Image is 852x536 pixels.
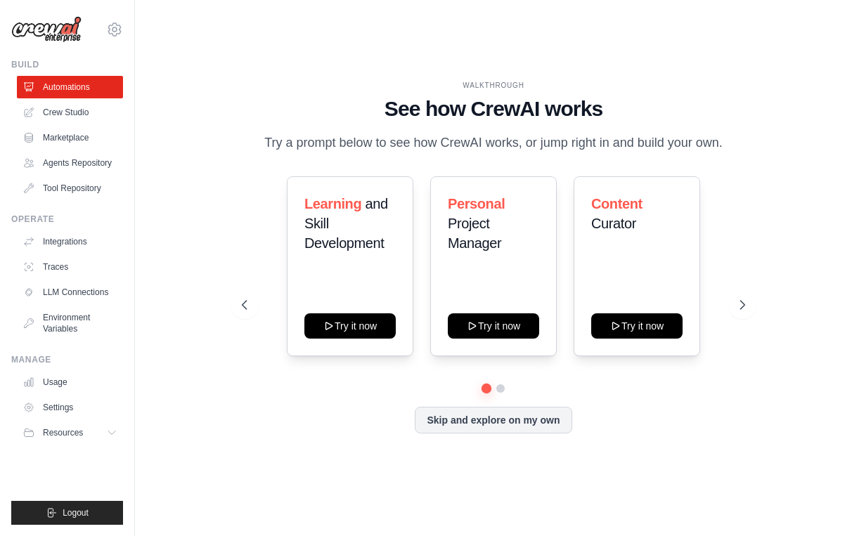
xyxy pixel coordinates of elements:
[17,281,123,303] a: LLM Connections
[17,396,123,419] a: Settings
[17,306,123,340] a: Environment Variables
[17,177,123,200] a: Tool Repository
[591,313,683,339] button: Try it now
[11,354,123,365] div: Manage
[11,501,123,525] button: Logout
[17,371,123,393] a: Usage
[242,80,746,91] div: WALKTHROUGH
[11,214,123,225] div: Operate
[17,256,123,278] a: Traces
[17,230,123,253] a: Integrations
[17,126,123,149] a: Marketplace
[591,196,643,211] span: Content
[304,313,396,339] button: Try it now
[17,101,123,124] a: Crew Studio
[63,507,89,518] span: Logout
[304,196,361,211] span: Learning
[257,133,730,153] p: Try a prompt below to see how CrewAI works, or jump right in and build your own.
[17,152,123,174] a: Agents Repository
[242,96,746,122] h1: See how CrewAI works
[11,59,123,70] div: Build
[17,421,123,444] button: Resources
[304,196,388,251] span: and Skill Development
[11,16,82,43] img: Logo
[415,407,572,433] button: Skip and explore on my own
[448,216,501,251] span: Project Manager
[17,76,123,98] a: Automations
[448,196,505,211] span: Personal
[43,427,83,438] span: Resources
[448,313,539,339] button: Try it now
[591,216,636,231] span: Curator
